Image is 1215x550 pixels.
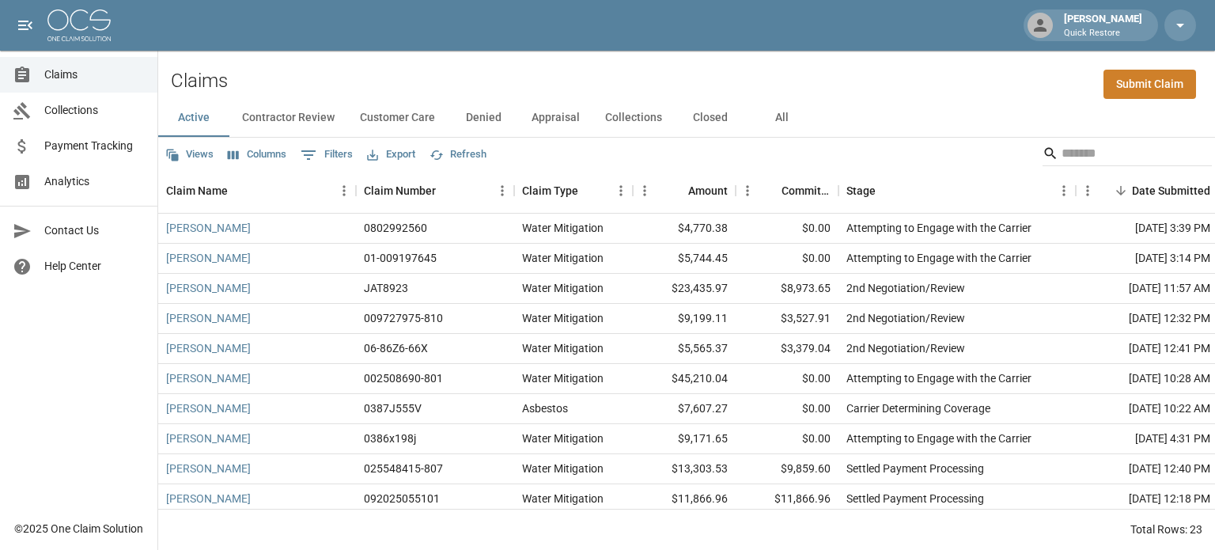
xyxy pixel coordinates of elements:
[1043,141,1212,169] div: Search
[522,400,568,416] div: Asbestos
[364,491,440,506] div: 092025055101
[846,461,984,476] div: Settled Payment Processing
[364,280,408,296] div: JAT8923
[224,142,290,167] button: Select columns
[846,310,965,326] div: 2nd Negotiation/Review
[47,9,111,41] img: ocs-logo-white-transparent.png
[356,169,514,213] div: Claim Number
[448,99,519,137] button: Denied
[578,180,600,202] button: Sort
[514,169,633,213] div: Claim Type
[158,169,356,213] div: Claim Name
[490,179,514,203] button: Menu
[166,370,251,386] a: [PERSON_NAME]
[782,169,831,213] div: Committed Amount
[1130,522,1202,537] div: Total Rows: 23
[166,220,251,236] a: [PERSON_NAME]
[522,431,604,446] div: Water Mitigation
[876,180,898,202] button: Sort
[44,222,145,239] span: Contact Us
[736,484,838,514] div: $11,866.96
[846,220,1031,236] div: Attempting to Engage with the Carrier
[1110,180,1132,202] button: Sort
[522,461,604,476] div: Water Mitigation
[736,364,838,394] div: $0.00
[736,304,838,334] div: $3,527.91
[364,250,437,266] div: 01-009197645
[44,258,145,275] span: Help Center
[158,99,1215,137] div: dynamic tabs
[846,169,876,213] div: Stage
[364,431,416,446] div: 0386x198j
[44,66,145,83] span: Claims
[522,491,604,506] div: Water Mitigation
[1103,70,1196,99] a: Submit Claim
[9,9,41,41] button: open drawer
[846,431,1031,446] div: Attempting to Engage with the Carrier
[1052,179,1076,203] button: Menu
[364,340,428,356] div: 06-86Z6-66X
[522,250,604,266] div: Water Mitigation
[609,179,633,203] button: Menu
[633,274,736,304] div: $23,435.97
[166,280,251,296] a: [PERSON_NAME]
[736,179,759,203] button: Menu
[688,169,728,213] div: Amount
[364,400,422,416] div: 0387J555V
[166,250,251,266] a: [PERSON_NAME]
[166,400,251,416] a: [PERSON_NAME]
[364,169,436,213] div: Claim Number
[633,304,736,334] div: $9,199.11
[633,169,736,213] div: Amount
[666,180,688,202] button: Sort
[436,180,458,202] button: Sort
[228,180,250,202] button: Sort
[633,244,736,274] div: $5,744.45
[161,142,218,167] button: Views
[633,214,736,244] div: $4,770.38
[347,99,448,137] button: Customer Care
[736,394,838,424] div: $0.00
[166,169,228,213] div: Claim Name
[364,220,427,236] div: 0802992560
[736,454,838,484] div: $9,859.60
[1058,11,1149,40] div: [PERSON_NAME]
[44,138,145,154] span: Payment Tracking
[364,461,443,476] div: 025548415-807
[522,340,604,356] div: Water Mitigation
[633,364,736,394] div: $45,210.04
[363,142,419,167] button: Export
[297,142,357,168] button: Show filters
[633,484,736,514] div: $11,866.96
[736,244,838,274] div: $0.00
[633,454,736,484] div: $13,303.53
[522,280,604,296] div: Water Mitigation
[522,310,604,326] div: Water Mitigation
[846,400,990,416] div: Carrier Determining Coverage
[736,214,838,244] div: $0.00
[519,99,592,137] button: Appraisal
[759,180,782,202] button: Sort
[1064,27,1142,40] p: Quick Restore
[364,310,443,326] div: 009727975-810
[166,431,251,446] a: [PERSON_NAME]
[166,491,251,506] a: [PERSON_NAME]
[736,334,838,364] div: $3,379.04
[838,169,1076,213] div: Stage
[736,274,838,304] div: $8,973.65
[633,394,736,424] div: $7,607.27
[332,179,356,203] button: Menu
[14,521,143,537] div: © 2025 One Claim Solution
[158,99,229,137] button: Active
[166,310,251,326] a: [PERSON_NAME]
[522,370,604,386] div: Water Mitigation
[426,142,490,167] button: Refresh
[633,179,657,203] button: Menu
[171,70,228,93] h2: Claims
[166,461,251,476] a: [PERSON_NAME]
[846,340,965,356] div: 2nd Negotiation/Review
[746,99,817,137] button: All
[522,169,578,213] div: Claim Type
[846,370,1031,386] div: Attempting to Engage with the Carrier
[633,424,736,454] div: $9,171.65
